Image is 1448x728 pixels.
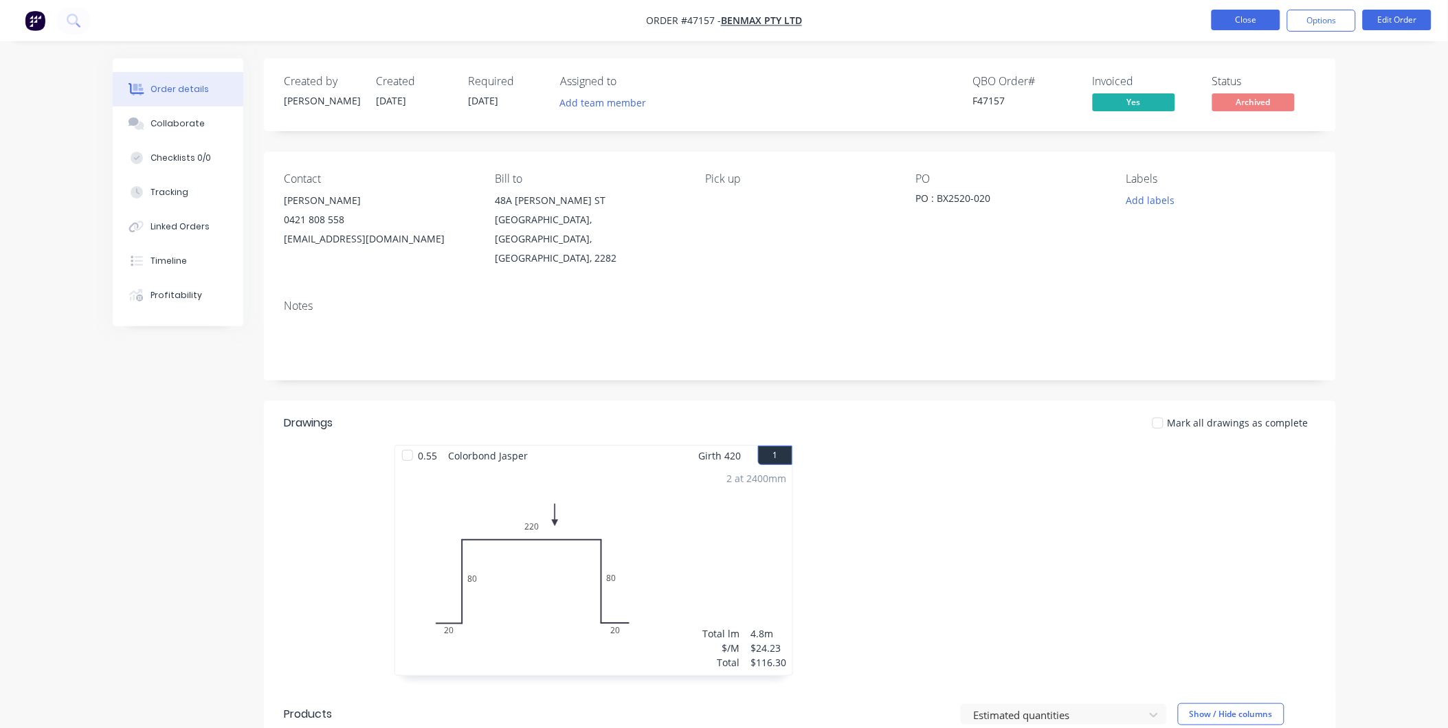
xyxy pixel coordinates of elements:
div: [GEOGRAPHIC_DATA], [GEOGRAPHIC_DATA], [GEOGRAPHIC_DATA], 2282 [495,210,683,268]
div: [PERSON_NAME]0421 808 558[EMAIL_ADDRESS][DOMAIN_NAME] [285,191,473,249]
div: PO : BX2520-020 [916,191,1088,210]
div: Profitability [151,289,202,302]
div: Linked Orders [151,220,210,233]
div: Timeline [151,255,187,267]
button: Show / Hide columns [1178,703,1284,725]
div: Drawings [285,415,333,431]
button: Timeline [113,244,243,278]
div: Assigned to [561,75,698,88]
img: Factory [25,10,45,31]
div: 4.8m [751,626,787,641]
div: Pick up [705,172,893,185]
button: Close [1212,10,1280,30]
div: $24.23 [751,641,787,655]
div: 2 at 2400mm [727,471,787,486]
button: Add team member [553,93,654,112]
button: Collaborate [113,106,243,141]
div: Products [285,706,333,723]
span: Order #47157 - [646,14,721,27]
span: Mark all drawings as complete [1168,416,1308,430]
div: Labels [1126,172,1315,185]
div: Created [377,75,452,88]
div: [PERSON_NAME] [285,191,473,210]
div: QBO Order # [973,75,1076,88]
div: Contact [285,172,473,185]
button: Order details [113,72,243,106]
div: Total [703,655,740,670]
span: [DATE] [469,94,499,107]
div: Checklists 0/0 [151,152,211,164]
div: [EMAIL_ADDRESS][DOMAIN_NAME] [285,229,473,249]
span: [DATE] [377,94,407,107]
div: Total lm [703,626,740,641]
div: 0208022080202 at 2400mmTotal lm$/MTotal4.8m$24.23$116.30 [395,466,792,675]
span: Colorbond Jasper [443,446,534,466]
div: Collaborate [151,117,205,130]
span: Girth 420 [699,446,742,466]
div: PO [916,172,1104,185]
div: Tracking [151,186,188,198]
button: Profitability [113,278,243,312]
button: 1 [758,446,792,465]
div: Notes [285,299,1315,312]
div: Created by [285,75,360,88]
div: Bill to [495,172,683,185]
button: Checklists 0/0 [113,141,243,175]
button: Add labels [1119,191,1182,209]
button: Edit Order [1363,10,1432,30]
button: Linked Orders [113,209,243,244]
button: Tracking [113,175,243,209]
div: $/M [703,641,740,655]
span: Archived [1212,93,1295,111]
div: Order details [151,83,209,95]
span: 0.55 [413,446,443,466]
div: 48A [PERSON_NAME] ST[GEOGRAPHIC_DATA], [GEOGRAPHIC_DATA], [GEOGRAPHIC_DATA], 2282 [495,191,683,268]
button: Add team member [561,93,654,112]
span: Yes [1093,93,1175,111]
div: [PERSON_NAME] [285,93,360,108]
div: $116.30 [751,655,787,670]
div: 48A [PERSON_NAME] ST [495,191,683,210]
div: Invoiced [1093,75,1196,88]
div: Required [469,75,544,88]
button: Options [1287,10,1356,32]
div: 0421 808 558 [285,210,473,229]
div: F47157 [973,93,1076,108]
a: BENMAX Pty Ltd [721,14,802,27]
div: Status [1212,75,1315,88]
